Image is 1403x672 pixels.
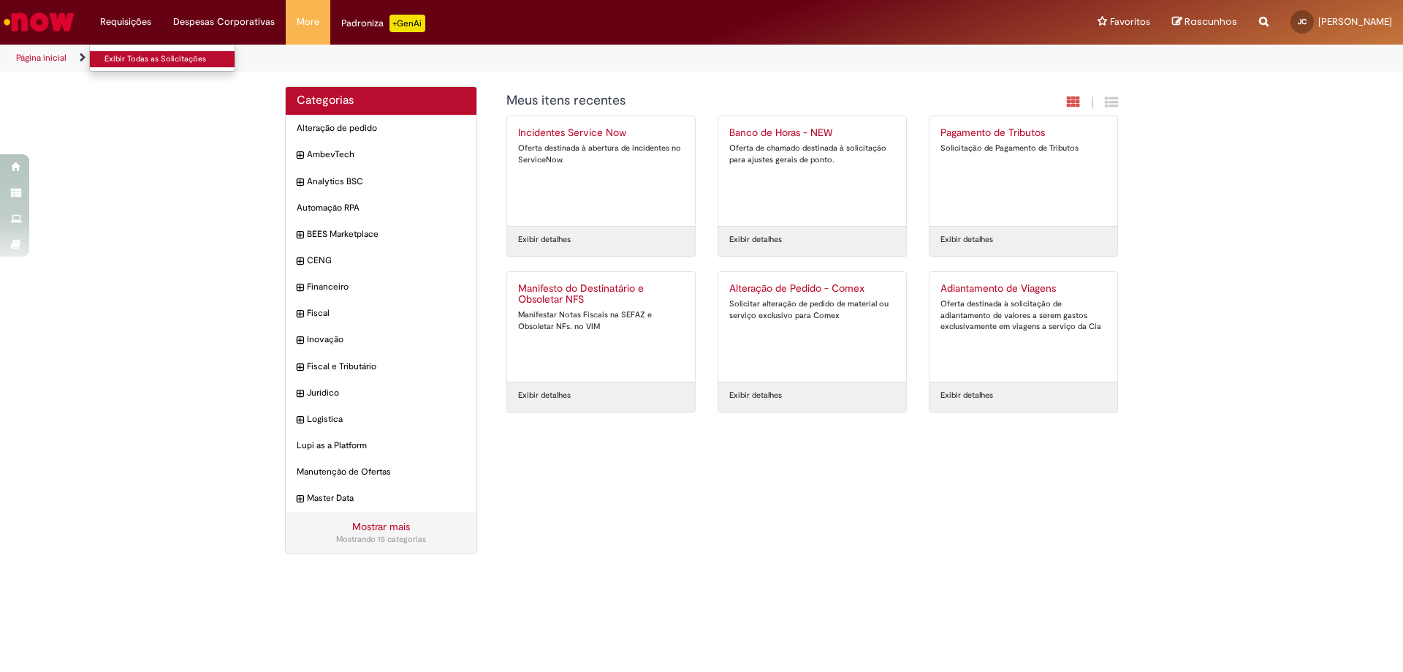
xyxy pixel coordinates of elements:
span: JC [1298,17,1307,26]
div: expandir categoria Financeiro Financeiro [286,273,476,301]
div: Mostrando 15 categorias [297,534,465,545]
span: Automação RPA [297,202,465,214]
div: expandir categoria CENG CENG [286,247,476,274]
span: Analytics BSC [307,175,465,188]
i: expandir categoria CENG [297,254,303,269]
a: Exibir detalhes [729,390,782,401]
h1: {"description":"","title":"Meus itens recentes"} Categoria [506,94,960,108]
a: Exibir detalhes [518,390,571,401]
div: Solicitação de Pagamento de Tributos [940,143,1106,154]
span: Rascunhos [1185,15,1237,29]
h2: Manifesto do Destinatário e Obsoletar NFS [518,283,684,306]
span: Lupi as a Platform [297,439,465,452]
span: Inovação [307,333,465,346]
div: expandir categoria Inovação Inovação [286,326,476,353]
span: Requisições [100,15,151,29]
div: Manifestar Notas Fiscais na SEFAZ e Obsoletar NFs. no VIM [518,309,684,332]
span: Jurídico [307,387,465,399]
i: expandir categoria Jurídico [297,387,303,401]
i: expandir categoria Financeiro [297,281,303,295]
span: Despesas Corporativas [173,15,275,29]
a: Página inicial [16,52,66,64]
h2: Incidentes Service Now [518,127,684,139]
i: Exibição em cartão [1067,95,1080,109]
div: expandir categoria Analytics BSC Analytics BSC [286,168,476,195]
div: expandir categoria Master Data Master Data [286,485,476,512]
span: Fiscal e Tributário [307,360,465,373]
div: Solicitar alteração de pedido de material ou serviço exclusivo para Comex [729,298,895,321]
span: Manutenção de Ofertas [297,466,465,478]
i: expandir categoria Fiscal [297,307,303,322]
div: Oferta destinada à solicitação de adiantamento de valores a serem gastos exclusivamente em viagen... [940,298,1106,333]
div: expandir categoria BEES Marketplace BEES Marketplace [286,221,476,248]
h2: Adiantamento de Viagens [940,283,1106,295]
span: Alteração de pedido [297,122,465,135]
span: Master Data [307,492,465,505]
div: Alteração de pedido [286,115,476,142]
a: Alteração de Pedido - Comex Solicitar alteração de pedido de material ou serviço exclusivo para C... [718,272,906,382]
i: expandir categoria Inovação [297,333,303,348]
span: Fiscal [307,307,465,320]
span: [PERSON_NAME] [1318,15,1392,28]
a: Mostrar mais [352,520,410,533]
i: expandir categoria Logistica [297,413,303,428]
div: Automação RPA [286,195,476,222]
a: Rascunhos [1172,15,1237,29]
span: CENG [307,254,465,267]
a: Exibir detalhes [940,390,993,401]
span: Favoritos [1110,15,1150,29]
ul: Categorias [286,115,476,512]
span: Logistica [307,413,465,426]
p: +GenAi [389,15,425,32]
a: Adiantamento de Viagens Oferta destinada à solicitação de adiantamento de valores a serem gastos ... [929,272,1117,382]
div: Padroniza [341,15,425,32]
h2: Pagamento de Tributos [940,127,1106,139]
span: BEES Marketplace [307,228,465,241]
img: ServiceNow [1,7,77,37]
a: Exibir detalhes [729,234,782,246]
i: Exibição de grade [1105,95,1118,109]
a: Manifesto do Destinatário e Obsoletar NFS Manifestar Notas Fiscais na SEFAZ e Obsoletar NFs. no VIM [507,272,695,382]
i: expandir categoria AmbevTech [297,148,303,163]
ul: Trilhas de página [11,45,924,72]
div: expandir categoria Fiscal Fiscal [286,300,476,327]
div: Lupi as a Platform [286,432,476,459]
i: expandir categoria Master Data [297,492,303,507]
i: expandir categoria BEES Marketplace [297,228,303,243]
span: More [297,15,319,29]
h2: Alteração de Pedido - Comex [729,283,895,295]
div: expandir categoria Logistica Logistica [286,406,476,433]
i: expandir categoria Analytics BSC [297,175,303,190]
div: expandir categoria Fiscal e Tributário Fiscal e Tributário [286,353,476,380]
ul: Requisições [89,44,235,72]
a: Exibir Todas as Solicitações [90,51,251,67]
a: Exibir detalhes [518,234,571,246]
a: Banco de Horas - NEW Oferta de chamado destinada à solicitação para ajustes gerais de ponto. [718,116,906,226]
a: Incidentes Service Now Oferta destinada à abertura de incidentes no ServiceNow. [507,116,695,226]
h2: Banco de Horas - NEW [729,127,895,139]
span: AmbevTech [307,148,465,161]
div: Manutenção de Ofertas [286,458,476,486]
i: expandir categoria Fiscal e Tributário [297,360,303,375]
a: Exibir detalhes [940,234,993,246]
div: Oferta destinada à abertura de incidentes no ServiceNow. [518,143,684,165]
a: Pagamento de Tributos Solicitação de Pagamento de Tributos [929,116,1117,226]
div: expandir categoria Jurídico Jurídico [286,380,476,407]
div: expandir categoria AmbevTech AmbevTech [286,141,476,168]
h2: Categorias [297,94,465,107]
span: | [1091,94,1094,111]
span: Financeiro [307,281,465,293]
div: Oferta de chamado destinada à solicitação para ajustes gerais de ponto. [729,143,895,165]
